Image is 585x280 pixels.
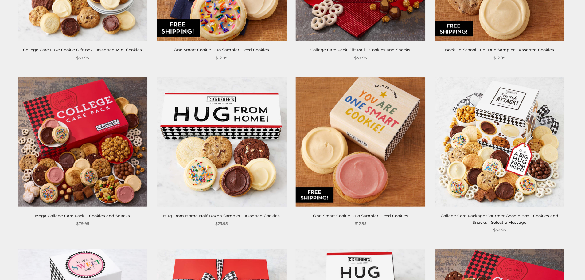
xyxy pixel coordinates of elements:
span: $12.95 [355,220,366,227]
span: $79.95 [76,220,89,227]
span: $39.95 [76,55,89,61]
span: $23.95 [215,220,228,227]
img: One Smart Cookie Duo Sampler - Iced Cookies [296,77,425,206]
span: $12.95 [493,55,505,61]
a: Hug From Home Half Dozen Sampler - Assorted Cookies [163,213,280,218]
span: $12.95 [216,55,227,61]
img: Mega College Care Pack – Cookies and Snacks [18,77,147,206]
iframe: Sign Up via Text for Offers [5,257,64,275]
a: Mega College Care Pack – Cookies and Snacks [35,213,130,218]
a: One Smart Cookie Duo Sampler - Iced Cookies [313,213,408,218]
img: College Care Package Gourmet Goodie Box - Cookies and Snacks - Select a Message [435,77,564,206]
a: One Smart Cookie Duo Sampler - Iced Cookies [174,47,269,52]
a: College Care Package Gourmet Goodie Box - Cookies and Snacks - Select a Message [441,213,558,225]
span: $39.95 [354,55,367,61]
img: Hug From Home Half Dozen Sampler - Assorted Cookies [157,77,286,206]
a: College Care Pack Gift Pail – Cookies and Snacks [310,47,410,52]
span: $59.95 [493,227,506,233]
a: Back-To-School Fuel Duo Sampler - Assorted Cookies [445,47,554,52]
a: College Care Luxe Cookie Gift Box - Assorted Mini Cookies [23,47,142,52]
